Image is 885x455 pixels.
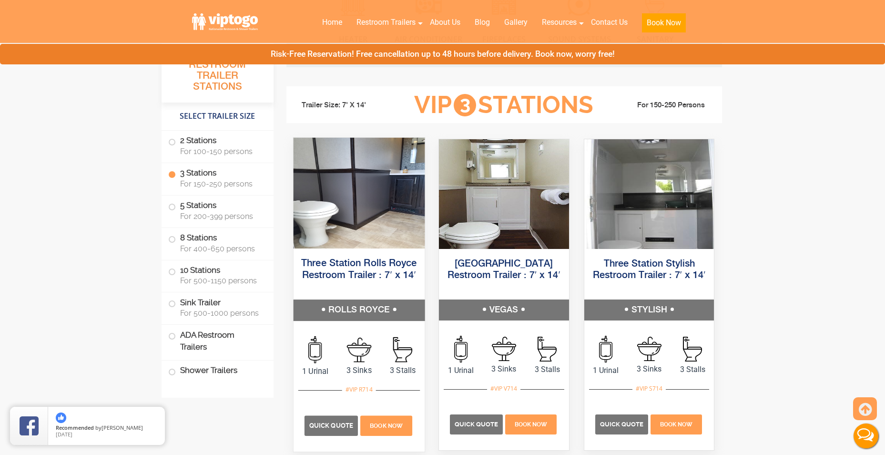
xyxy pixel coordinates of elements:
label: 5 Stations [168,196,267,225]
a: Quick Quote [595,419,650,428]
img: an icon of sink [346,337,371,362]
a: [GEOGRAPHIC_DATA] Restroom Trailer : 7′ x 14′ [448,259,560,280]
img: an icon of urinal [308,336,322,363]
a: Quick Quote [304,420,359,429]
div: #VIP R714 [342,383,376,395]
img: Side view of three station restroom trailer with three separate doors with signs [293,137,424,248]
img: an icon of sink [492,337,516,361]
img: an icon of urinal [454,336,468,362]
span: 3 Stalls [381,364,425,376]
span: 3 Sinks [482,363,526,375]
label: Shower Trailers [168,361,267,381]
li: Trailer Size: 7' X 14' [293,91,400,120]
span: by [56,425,157,432]
span: 1 Urinal [584,365,628,376]
img: Side view of three station restroom trailer with three separate doors with signs [584,139,714,249]
span: 1 Urinal [439,365,482,376]
a: Three Station Rolls Royce Restroom Trailer : 7′ x 14′ [301,259,417,280]
span: For 150-250 persons [180,179,262,188]
a: Blog [468,12,497,33]
a: Resources [535,12,584,33]
button: Live Chat [847,417,885,455]
span: For 500-1150 persons [180,276,262,285]
span: Book Now [370,422,403,429]
span: For 200-399 persons [180,212,262,221]
label: 3 Stations [168,163,267,193]
div: #VIP S714 [632,383,666,395]
div: #VIP V714 [487,383,520,395]
h5: STYLISH [584,300,714,321]
label: Sink Trailer [168,292,267,322]
img: an icon of stall [538,337,557,362]
a: Home [315,12,349,33]
a: Book Now [649,419,703,428]
span: 1 Urinal [293,365,337,377]
span: 3 Stalls [671,364,714,375]
span: For 400-650 persons [180,244,262,253]
label: 8 Stations [168,228,267,258]
img: thumbs up icon [56,413,66,423]
h3: All Portable Restroom Trailer Stations [162,45,274,103]
label: 10 Stations [168,260,267,290]
span: 3 [454,94,476,116]
li: For 150-250 Persons [609,100,715,111]
a: Book Now [504,419,558,428]
span: Quick Quote [455,421,498,428]
h5: VEGAS [439,300,569,321]
span: For 500-1000 persons [180,309,262,318]
img: Side view of three station restroom trailer with three separate doors with signs [439,139,569,249]
span: [DATE] [56,431,72,438]
span: Quick Quote [600,421,643,428]
span: 3 Stalls [526,364,569,375]
span: 3 Sinks [628,363,671,375]
label: 2 Stations [168,131,267,160]
label: ADA Restroom Trailers [168,325,267,357]
h5: ROLLS ROYCE [293,300,424,321]
button: Book Now [642,13,686,32]
span: Quick Quote [309,422,353,429]
a: Book Now [635,12,693,38]
img: an icon of sink [637,337,661,361]
a: Book Now [359,420,413,429]
a: About Us [423,12,468,33]
span: [PERSON_NAME] [102,424,143,431]
img: an icon of urinal [599,336,612,362]
span: 3 Sinks [337,364,381,376]
img: an icon of stall [393,337,412,362]
h4: Select Trailer Size [162,107,274,125]
img: Review Rating [20,416,39,435]
h3: VIP Stations [399,92,608,118]
span: Book Now [515,421,547,428]
span: For 100-150 persons [180,147,262,156]
a: Contact Us [584,12,635,33]
img: an icon of stall [683,337,702,362]
a: Three Station Stylish Restroom Trailer : 7′ x 14′ [593,259,706,280]
span: Book Now [660,421,692,428]
a: Gallery [497,12,535,33]
a: Restroom Trailers [349,12,423,33]
span: Recommended [56,424,94,431]
a: Quick Quote [450,419,504,428]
